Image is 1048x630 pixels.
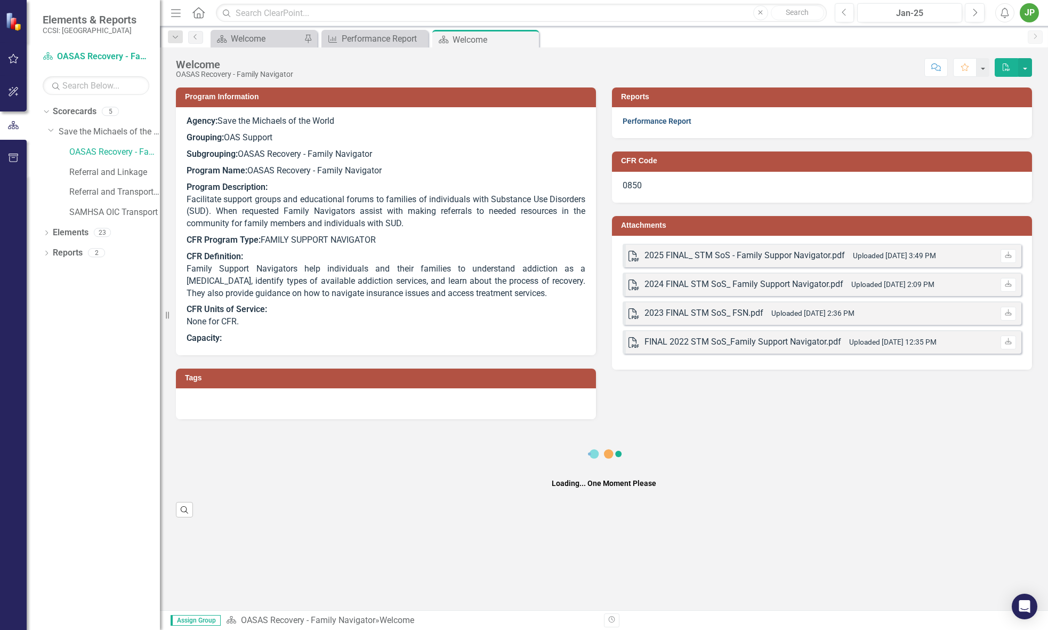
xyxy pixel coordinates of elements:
div: Welcome [176,59,293,70]
h3: Program Information [185,93,591,101]
small: Uploaded [DATE] 2:09 PM [851,280,934,289]
div: Loading... One Moment Please [552,478,656,489]
div: Welcome [380,615,414,625]
div: Jan-25 [861,7,958,20]
span: Search [786,8,809,17]
strong: CFR Program Type: [187,235,261,245]
a: SAMHSA OIC Transport [69,206,160,219]
input: Search ClearPoint... [216,4,826,22]
div: Performance Report [342,32,425,45]
button: JP [1020,3,1039,22]
p: OASAS Recovery - Family Navigator [187,163,585,179]
a: Elements [53,227,88,239]
p: FAMILY SUPPORT NAVIGATOR [187,232,585,249]
p: OAS Support [187,130,585,146]
a: Save the Michaels of the World [59,126,160,138]
strong: Capacity: [187,333,222,343]
span: None for CFR. [187,316,239,326]
input: Search Below... [43,76,149,95]
a: Referral and Linkage [69,166,160,179]
small: Uploaded [DATE] 3:49 PM [853,251,936,260]
a: Welcome [213,32,301,45]
img: ClearPoint Strategy [5,12,25,31]
div: Welcome [453,33,536,46]
span: 0850 [623,180,642,190]
p: Facilitate support groups and educational forums to families of individuals with Substance Use Di... [187,179,585,232]
div: » [226,615,596,627]
h3: Reports [621,93,1027,101]
a: Performance Report [324,32,425,45]
span: Family Support Navigators help individuals and their families to understand addiction as a [MEDIC... [187,264,585,298]
span: Assign Group [171,615,221,626]
div: 2025 FINAL_ STM SoS - Family Suppor Navigator.pdf [644,250,845,262]
div: Welcome [231,32,301,45]
a: Reports [53,247,83,259]
strong: CFR Units of Service: [187,304,267,314]
a: OASAS Recovery - Family Navigator [43,51,149,63]
strong: Subgrouping: [187,149,238,159]
div: 2024 FINAL STM SoS_ Family Support Navigator.pdf [644,278,843,291]
p: OASAS Recovery - Family Navigator [187,146,585,163]
strong: Grouping: [187,132,224,142]
h3: CFR Code [621,157,1027,165]
div: 23 [94,228,111,237]
div: FINAL 2022 STM SoS_Family Support Navigator.pdf [644,336,841,348]
div: 2 [88,249,105,258]
a: OASAS Recovery - Family Navigator [69,146,160,158]
button: Jan-25 [857,3,962,22]
h3: Tags [185,374,591,382]
div: 2023 FINAL STM SoS_ FSN.pdf [644,307,763,320]
a: Referral and Transportation [69,186,160,198]
small: Uploaded [DATE] 2:36 PM [771,309,854,317]
strong: Agency: [187,116,217,126]
strong: CFR Definition: [187,251,243,261]
a: OASAS Recovery - Family Navigator [241,615,375,625]
small: Uploaded [DATE] 12:35 PM [849,338,937,346]
h3: Attachments [621,221,1027,229]
button: Search [771,5,824,20]
a: Scorecards [53,106,96,118]
small: CCSI: [GEOGRAPHIC_DATA] [43,26,136,35]
a: Performance Report [623,117,691,125]
strong: Program Description: [187,182,268,192]
span: Elements & Reports [43,13,136,26]
div: 5 [102,107,119,116]
div: Open Intercom Messenger [1012,594,1037,619]
strong: Program Name: [187,165,247,176]
p: Save the Michaels of the World [187,115,585,130]
div: OASAS Recovery - Family Navigator [176,70,293,78]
